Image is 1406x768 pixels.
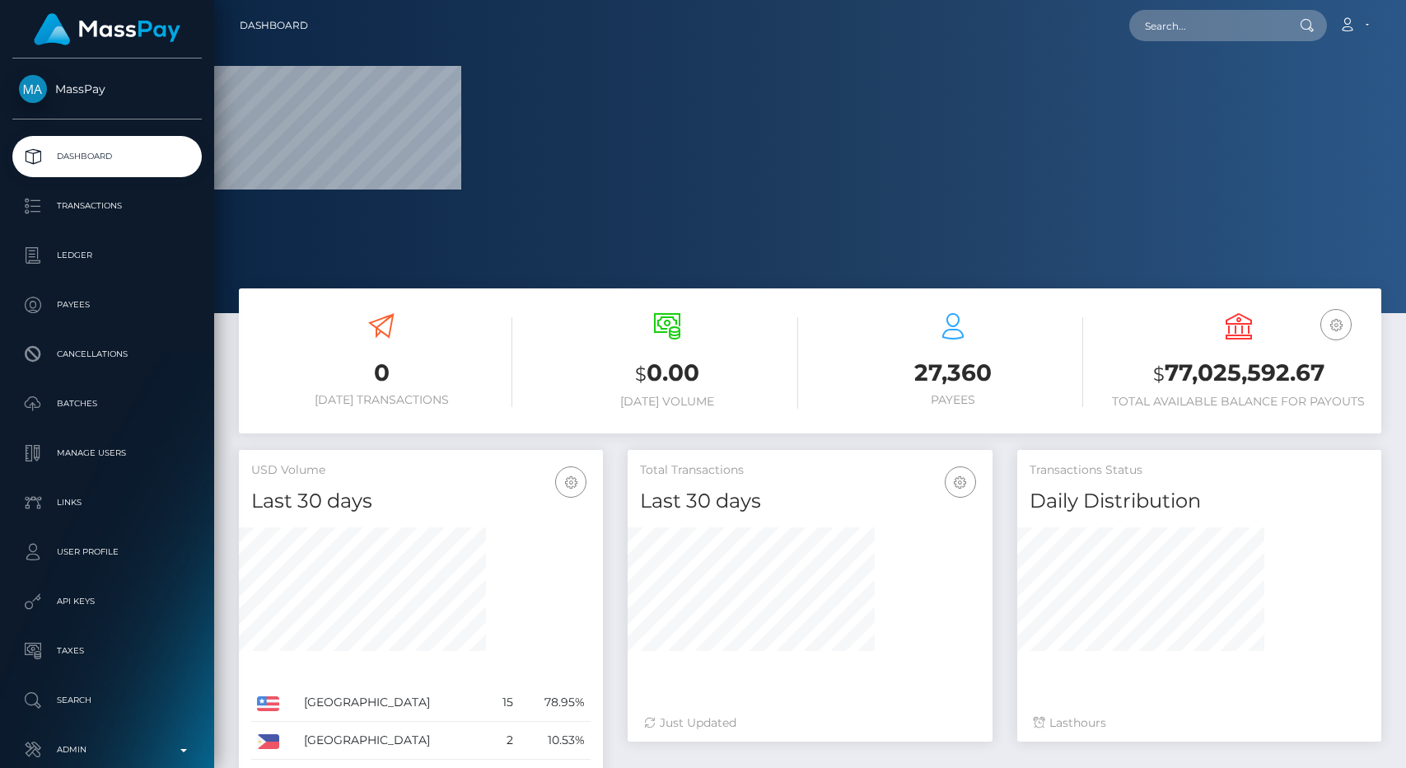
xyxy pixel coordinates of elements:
h6: Payees [823,393,1084,407]
p: Search [19,688,195,713]
small: $ [1153,363,1165,386]
h4: Last 30 days [640,487,979,516]
h6: Total Available Balance for Payouts [1108,395,1369,409]
p: Dashboard [19,144,195,169]
a: Search [12,680,202,721]
a: Cancellations [12,334,202,375]
h3: 0.00 [537,357,798,391]
span: MassPay [12,82,202,96]
p: Transactions [19,194,195,218]
p: Manage Users [19,441,195,466]
h5: Transactions Status [1030,462,1369,479]
input: Search... [1129,10,1284,41]
td: 15 [488,684,519,722]
a: Payees [12,284,202,325]
h4: Daily Distribution [1030,487,1369,516]
p: User Profile [19,540,195,564]
a: User Profile [12,532,202,573]
img: MassPay Logo [34,13,180,45]
p: API Keys [19,589,195,614]
a: API Keys [12,581,202,622]
a: Manage Users [12,433,202,474]
h5: USD Volume [251,462,591,479]
p: Ledger [19,243,195,268]
img: MassPay [19,75,47,103]
a: Taxes [12,630,202,672]
h3: 0 [251,357,512,389]
h4: Last 30 days [251,487,591,516]
img: PH.png [257,734,279,749]
td: [GEOGRAPHIC_DATA] [298,684,488,722]
p: Admin [19,738,195,762]
p: Taxes [19,639,195,663]
p: Cancellations [19,342,195,367]
div: Just Updated [644,714,975,732]
p: Payees [19,293,195,317]
h5: Total Transactions [640,462,979,479]
a: Links [12,482,202,523]
a: Ledger [12,235,202,276]
a: Dashboard [12,136,202,177]
a: Dashboard [240,8,308,43]
p: Links [19,490,195,515]
p: Batches [19,391,195,416]
small: $ [635,363,647,386]
td: [GEOGRAPHIC_DATA] [298,722,488,760]
img: US.png [257,696,279,711]
div: Last hours [1034,714,1365,732]
h3: 77,025,592.67 [1108,357,1369,391]
h6: [DATE] Transactions [251,393,512,407]
td: 2 [488,722,519,760]
a: Transactions [12,185,202,227]
h3: 27,360 [823,357,1084,389]
h6: [DATE] Volume [537,395,798,409]
td: 78.95% [519,684,591,722]
a: Batches [12,383,202,424]
td: 10.53% [519,722,591,760]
